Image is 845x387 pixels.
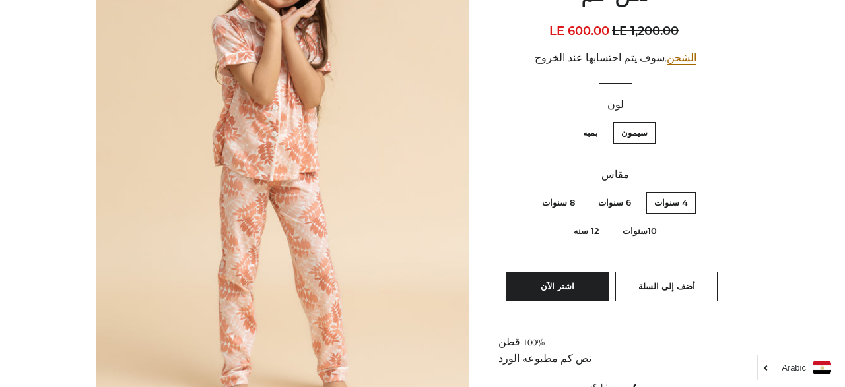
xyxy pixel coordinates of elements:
button: أضف إلى السلة [615,272,718,301]
a: الشحن [667,52,696,65]
label: 10سنوات [615,220,665,242]
label: سيمون [613,122,656,144]
label: 8 سنوات [534,192,583,214]
button: اشتر الآن [506,272,609,301]
label: مقاس [498,167,733,183]
span: LE 1,200.00 [612,22,682,40]
label: لون [498,97,733,113]
div: 100% قطن نص كم مطبوعه الورد [498,334,733,367]
label: بمبه [575,122,606,144]
div: .سوف يتم احتسابها عند الخروج [498,50,733,67]
label: 12 سنه [566,220,607,242]
label: 6 سنوات [590,192,639,214]
a: Arabic [764,361,831,374]
i: Arabic [782,363,806,372]
span: LE 600.00 [549,24,609,38]
span: أضف إلى السلة [638,281,695,291]
label: 4 سنوات [646,192,696,214]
